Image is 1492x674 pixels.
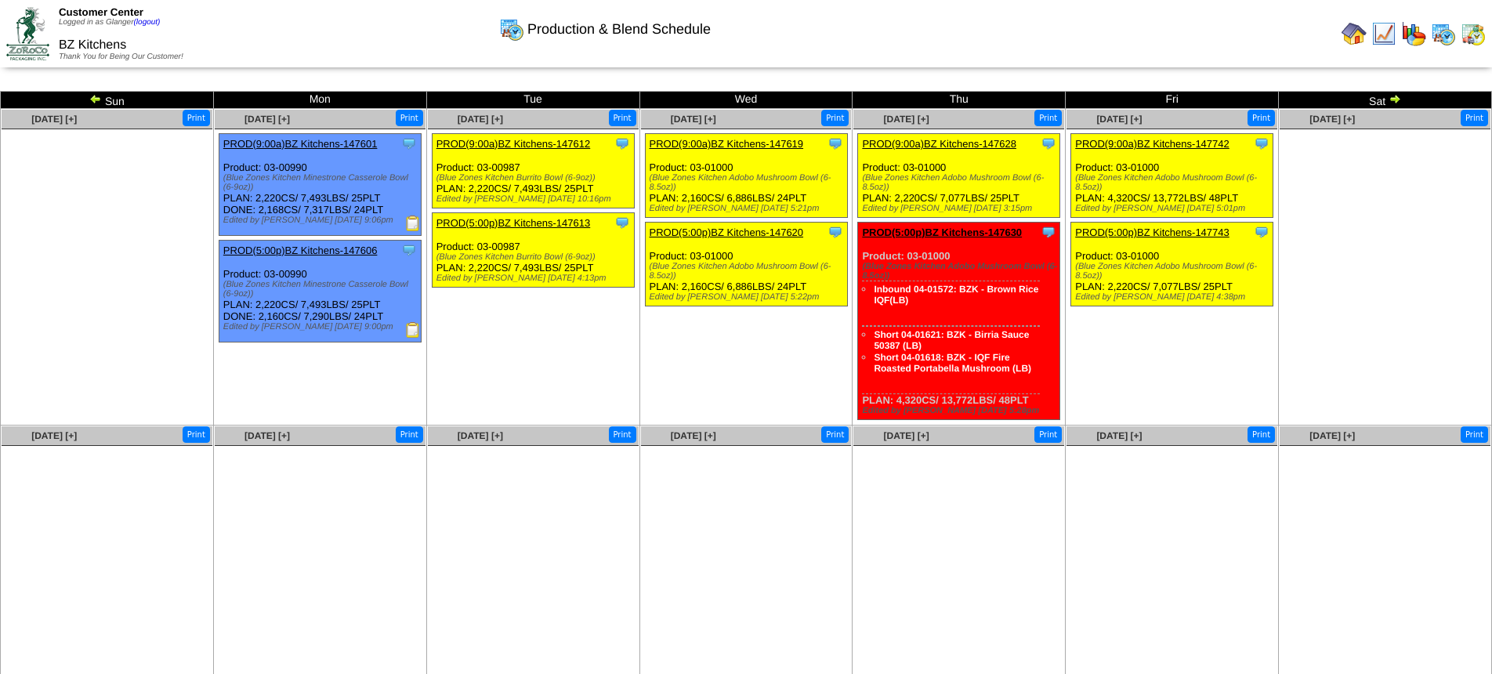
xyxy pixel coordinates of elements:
[874,284,1038,306] a: Inbound 04-01572: BZK - Brown Rice IQF(LB)
[405,216,421,231] img: Production Report
[821,426,849,443] button: Print
[59,38,126,52] span: BZ Kitchens
[862,226,1022,238] a: PROD(5:00p)BZ Kitchens-147630
[645,223,847,306] div: Product: 03-01000 PLAN: 2,160CS / 6,886LBS / 24PLT
[219,134,421,236] div: Product: 03-00990 PLAN: 2,220CS / 7,493LBS / 25PLT DONE: 2,168CS / 7,317LBS / 24PLT
[436,252,634,262] div: (Blue Zones Kitchen Burrito Bowl (6-9oz))
[874,329,1029,351] a: Short 04-01621: BZK - Birria Sauce 50387 (LB)
[6,7,49,60] img: ZoRoCo_Logo(Green%26Foil)%20jpg.webp
[223,280,421,299] div: (Blue Zones Kitchen Minestrone Casserole Bowl (6-9oz))
[59,18,161,27] span: Logged in as Glanger
[458,114,503,125] a: [DATE] [+]
[1254,136,1269,151] img: Tooltip
[1041,136,1056,151] img: Tooltip
[874,352,1031,374] a: Short 04-01618: BZK - IQF Fire Roasted Portabella Mushroom (LB)
[401,136,417,151] img: Tooltip
[1096,114,1142,125] a: [DATE] [+]
[436,194,634,204] div: Edited by [PERSON_NAME] [DATE] 10:16pm
[609,110,636,126] button: Print
[436,173,634,183] div: (Blue Zones Kitchen Burrito Bowl (6-9oz))
[1389,92,1401,105] img: arrowright.gif
[862,406,1059,415] div: Edited by [PERSON_NAME] [DATE] 5:28pm
[436,217,591,229] a: PROD(5:00p)BZ Kitchens-147613
[1254,224,1269,240] img: Tooltip
[1309,114,1355,125] a: [DATE] [+]
[436,274,634,283] div: Edited by [PERSON_NAME] [DATE] 4:13pm
[458,430,503,441] a: [DATE] [+]
[31,430,77,441] a: [DATE] [+]
[1041,224,1056,240] img: Tooltip
[639,92,853,109] td: Wed
[862,262,1059,281] div: (Blue Zones Kitchen Adobo Mushroom Bowl (6-8.5oz))
[432,213,634,288] div: Product: 03-00987 PLAN: 2,220CS / 7,493LBS / 25PLT
[650,138,804,150] a: PROD(9:00a)BZ Kitchens-147619
[223,138,378,150] a: PROD(9:00a)BZ Kitchens-147601
[671,114,716,125] a: [DATE] [+]
[223,173,421,192] div: (Blue Zones Kitchen Minestrone Casserole Bowl (6-9oz))
[213,92,426,109] td: Mon
[134,18,161,27] a: (logout)
[614,215,630,230] img: Tooltip
[1401,21,1426,46] img: graph.gif
[1075,173,1273,192] div: (Blue Zones Kitchen Adobo Mushroom Bowl (6-8.5oz))
[1066,92,1279,109] td: Fri
[862,173,1059,192] div: (Blue Zones Kitchen Adobo Mushroom Bowl (6-8.5oz))
[858,223,1060,420] div: Product: 03-01000 PLAN: 4,320CS / 13,772LBS / 48PLT
[671,430,716,441] a: [DATE] [+]
[1371,21,1396,46] img: line_graph.gif
[884,430,929,441] a: [DATE] [+]
[645,134,847,218] div: Product: 03-01000 PLAN: 2,160CS / 6,886LBS / 24PLT
[858,134,1060,218] div: Product: 03-01000 PLAN: 2,220CS / 7,077LBS / 25PLT
[1248,426,1275,443] button: Print
[396,110,423,126] button: Print
[614,136,630,151] img: Tooltip
[1075,226,1229,238] a: PROD(5:00p)BZ Kitchens-147743
[1461,110,1488,126] button: Print
[1461,21,1486,46] img: calendarinout.gif
[1342,21,1367,46] img: home.gif
[650,292,847,302] div: Edited by [PERSON_NAME] [DATE] 5:22pm
[396,426,423,443] button: Print
[650,262,847,281] div: (Blue Zones Kitchen Adobo Mushroom Bowl (6-8.5oz))
[650,226,804,238] a: PROD(5:00p)BZ Kitchens-147620
[1071,223,1273,306] div: Product: 03-01000 PLAN: 2,220CS / 7,077LBS / 25PLT
[89,92,102,105] img: arrowleft.gif
[31,114,77,125] a: [DATE] [+]
[1034,110,1062,126] button: Print
[853,92,1066,109] td: Thu
[1309,430,1355,441] a: [DATE] [+]
[426,92,639,109] td: Tue
[499,16,524,42] img: calendarprod.gif
[59,6,143,18] span: Customer Center
[1075,204,1273,213] div: Edited by [PERSON_NAME] [DATE] 5:01pm
[1071,134,1273,218] div: Product: 03-01000 PLAN: 4,320CS / 13,772LBS / 48PLT
[401,242,417,258] img: Tooltip
[1075,262,1273,281] div: (Blue Zones Kitchen Adobo Mushroom Bowl (6-8.5oz))
[244,430,290,441] a: [DATE] [+]
[1096,430,1142,441] a: [DATE] [+]
[219,241,421,342] div: Product: 03-00990 PLAN: 2,220CS / 7,493LBS / 25PLT DONE: 2,160CS / 7,290LBS / 24PLT
[609,426,636,443] button: Print
[436,138,591,150] a: PROD(9:00a)BZ Kitchens-147612
[884,114,929,125] span: [DATE] [+]
[862,138,1016,150] a: PROD(9:00a)BZ Kitchens-147628
[223,322,421,332] div: Edited by [PERSON_NAME] [DATE] 9:00pm
[527,21,711,38] span: Production & Blend Schedule
[1248,110,1275,126] button: Print
[650,173,847,192] div: (Blue Zones Kitchen Adobo Mushroom Bowl (6-8.5oz))
[650,204,847,213] div: Edited by [PERSON_NAME] [DATE] 5:21pm
[59,53,183,61] span: Thank You for Being Our Customer!
[244,114,290,125] a: [DATE] [+]
[183,110,210,126] button: Print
